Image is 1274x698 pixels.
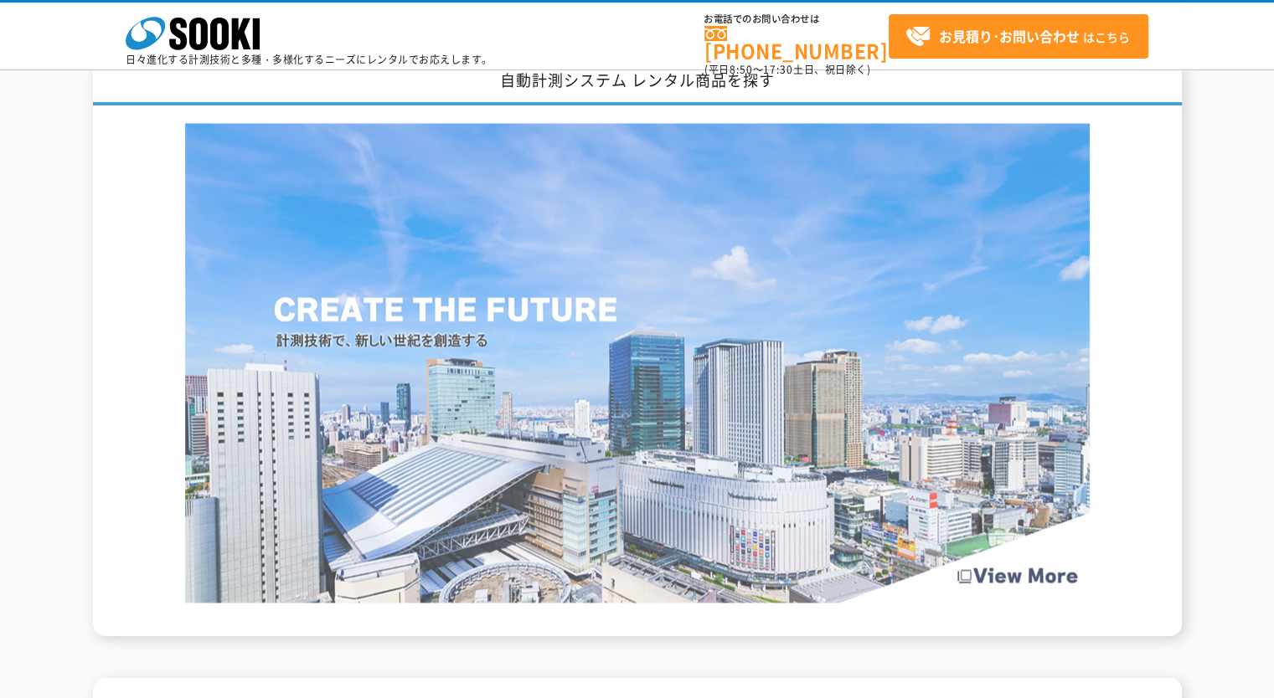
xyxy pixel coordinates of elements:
img: Create the Future [185,123,1090,603]
span: 8:50 [730,62,753,77]
h1: 自動計測システム レンタル商品を探す [93,59,1182,105]
p: 日々進化する計測技術と多種・多様化するニーズにレンタルでお応えします。 [126,54,493,64]
span: 17:30 [763,62,793,77]
a: Create the Future [185,585,1090,601]
span: (平日 ～ 土日、祝日除く) [704,62,870,77]
strong: お見積り･お問い合わせ [939,26,1080,46]
a: お見積り･お問い合わせはこちら [889,14,1148,59]
span: はこちら [905,24,1130,49]
span: お電話でのお問い合わせは [704,14,889,24]
a: [PHONE_NUMBER] [704,26,889,60]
